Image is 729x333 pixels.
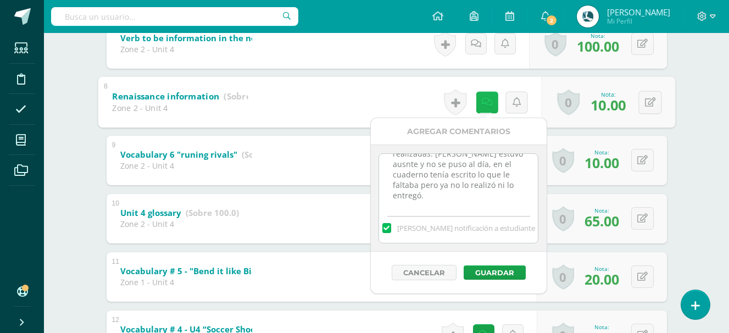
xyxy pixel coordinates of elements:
a: Renaissance information (Sobre 100.0) [112,87,279,105]
div: Zone 1 - Unit 4 [120,277,252,287]
span: 10.00 [591,95,626,114]
span: 65.00 [585,212,619,230]
div: Zone 2 - Unit 4 [120,44,252,54]
a: 0 [544,31,566,57]
span: [PERSON_NAME] [607,7,670,18]
div: Zone 2 - Unit 4 [120,160,252,171]
a: 0 [552,148,574,173]
b: Verb to be information in the notebook [120,32,285,43]
span: 10.00 [585,153,619,172]
button: Guardar [464,265,526,280]
a: Verb to be information in the notebook [120,30,343,47]
a: Vocabulary # 5 - "Bend it like Bianca" [120,263,333,280]
b: Vocabulary # 5 - "Bend it like Bianca" [120,265,275,276]
div: Nota: [591,90,626,98]
img: 0db7ad12a37ea8aabdf6c45f28ac505c.png [577,5,599,27]
div: Nota: [585,265,619,273]
div: Nota: [577,32,619,40]
a: Unit 4 glossary (Sobre 100.0) [120,204,239,222]
div: Zone 2 - Unit 4 [112,102,248,113]
span: 2 [546,14,558,26]
div: Agregar Comentarios [371,118,547,145]
strong: (Sobre 100.0) [242,149,295,160]
b: Unit 4 glossary [120,207,181,218]
div: Zone 2 - Unit 4 [120,219,239,229]
a: Vocabulary 6 "runing rivals" (Sobre 100.0) [120,146,295,164]
textarea: Las actividades no fueron realizadas. [PERSON_NAME] estuvo ausnte y no se puso al día, en el cuad... [379,154,538,209]
div: Nota: [585,323,619,331]
input: Busca un usuario... [51,7,298,26]
a: 0 [552,264,574,290]
span: 100.00 [577,37,619,56]
strong: (Sobre 100.0) [186,207,239,218]
button: Cancelar [392,265,457,280]
div: Nota: [585,207,619,214]
a: 0 [552,206,574,231]
span: [PERSON_NAME] notificación a estudiante [397,223,535,233]
b: Vocabulary 6 "runing rivals" [120,149,237,160]
div: Nota: [585,148,619,156]
a: 0 [557,89,580,115]
span: Mi Perfil [607,16,670,26]
strong: (Sobre 100.0) [224,90,279,102]
b: Renaissance information [112,90,219,102]
span: 20.00 [585,270,619,288]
